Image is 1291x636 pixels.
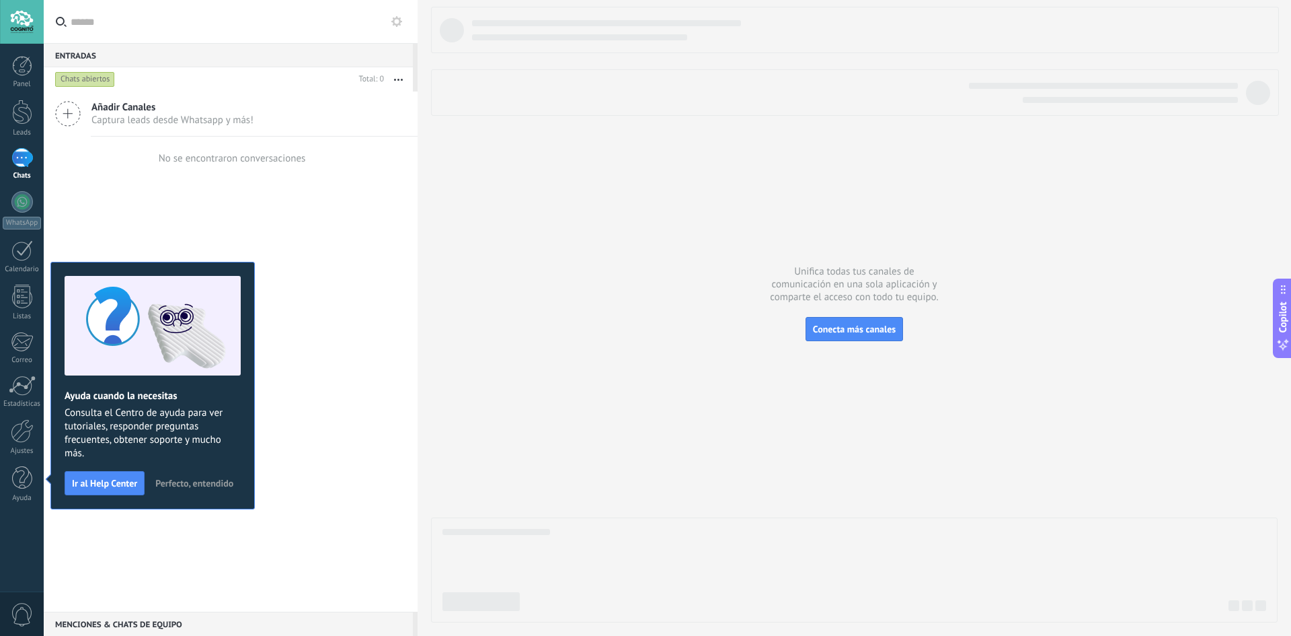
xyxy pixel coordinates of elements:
[3,400,42,409] div: Estadísticas
[3,312,42,321] div: Listas
[72,479,137,488] span: Ir al Help Center
[3,494,42,503] div: Ayuda
[159,152,306,165] div: No se encontraron conversaciones
[3,80,42,89] div: Panel
[3,356,42,365] div: Correo
[3,129,42,137] div: Leads
[3,217,41,229] div: WhatsApp
[149,473,239,493] button: Perfecto, entendido
[65,390,241,402] h2: Ayuda cuando la necesitas
[155,479,233,488] span: Perfecto, entendido
[91,114,253,127] span: Captura leads desde Whatsapp y más!
[55,71,115,87] div: Chats abiertos
[91,101,253,114] span: Añadir Canales
[65,407,241,460] span: Consulta el Centro de ayuda para ver tutoriales, responder preguntas frecuentes, obtener soporte ...
[3,447,42,456] div: Ajustes
[813,323,896,335] span: Conecta más canales
[1276,302,1290,332] span: Copilot
[3,265,42,274] div: Calendario
[44,43,413,67] div: Entradas
[3,172,42,180] div: Chats
[44,612,413,636] div: Menciones & Chats de equipo
[806,317,903,341] button: Conecta más canales
[65,471,145,495] button: Ir al Help Center
[354,73,384,86] div: Total: 0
